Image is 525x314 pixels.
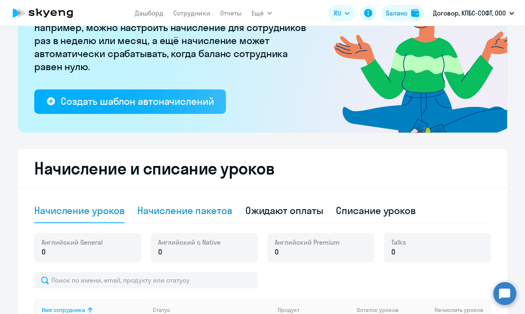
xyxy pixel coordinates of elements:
span: Английский с Native [158,238,221,247]
div: Статус [153,306,170,314]
button: Договор, КПБС-СОФТ, ООО [429,3,518,23]
span: 0 [158,247,162,257]
p: [PERSON_NAME] больше не придётся начислять вручную. Например, можно настроить начисление для сотр... [34,8,311,73]
div: Ожидают оплаты [245,204,323,217]
div: Продукт [278,306,350,314]
span: 0 [275,247,279,257]
span: 0 [391,247,395,257]
div: Создать шаблон автоначислений [61,95,214,108]
button: Балансbalance [381,5,424,21]
div: Списание уроков [336,204,416,217]
a: Дашборд [135,9,163,17]
button: Ещё [251,5,272,21]
div: Статус [153,306,271,314]
div: Начисление уроков [34,204,124,217]
span: Английский Premium [275,238,340,247]
input: Поиск по имени, email, продукту или статусу [34,272,258,288]
div: Остаток уроков [356,306,407,314]
button: RU [328,5,355,21]
span: Английский General [42,238,103,247]
span: RU [334,8,341,18]
div: Баланс [386,8,408,18]
span: Talks [391,238,406,247]
button: Создать шаблон автоначислений [34,89,226,114]
div: Продукт [278,306,300,314]
span: Ещё [251,8,264,18]
div: Имя сотрудника [42,306,146,314]
span: 0 [42,247,46,257]
span: Остаток уроков [356,306,398,314]
h2: Начисление и списание уроков [34,159,491,178]
p: Договор, КПБС-СОФТ, ООО [433,8,506,18]
div: Имя сотрудника [42,306,85,314]
img: balance [411,9,419,17]
div: Начисление пакетов [137,204,232,217]
a: Сотрудники [173,9,210,17]
a: Отчеты [220,9,242,17]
